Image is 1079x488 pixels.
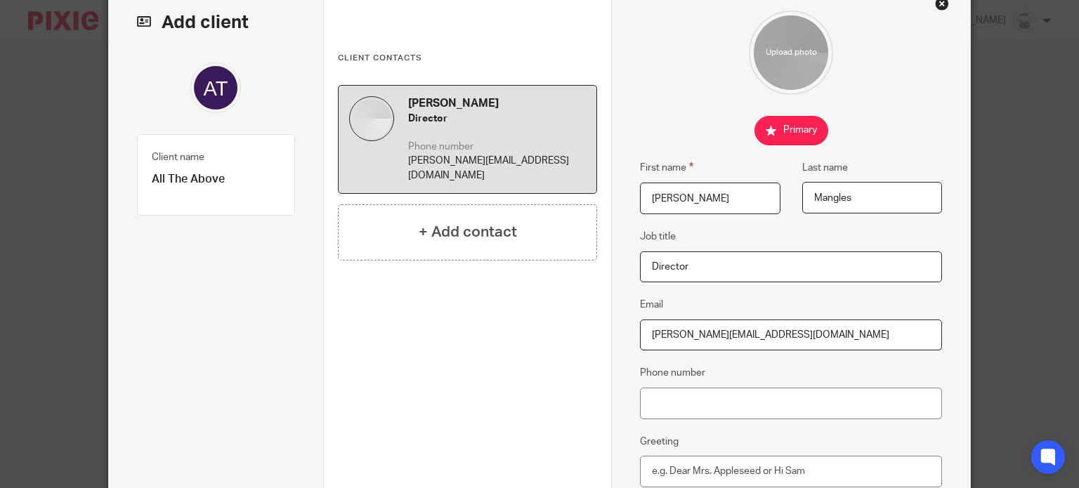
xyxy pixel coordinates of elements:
h5: Director [408,112,586,126]
p: All The Above [152,172,281,187]
label: First name [640,159,693,176]
img: svg%3E [190,62,241,113]
img: default.jpg [349,96,394,141]
h3: Client contacts [338,53,597,64]
h2: Add client [137,11,296,34]
label: Job title [640,230,676,244]
p: [PERSON_NAME][EMAIL_ADDRESS][DOMAIN_NAME] [408,154,586,183]
h4: [PERSON_NAME] [408,96,586,111]
label: Phone number [640,366,705,380]
label: Last name [802,161,848,175]
label: Client name [152,150,204,164]
p: Phone number [408,140,586,154]
h4: + Add contact [419,221,517,243]
label: Email [640,298,663,312]
input: e.g. Dear Mrs. Appleseed or Hi Sam [640,456,942,487]
label: Greeting [640,435,679,449]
